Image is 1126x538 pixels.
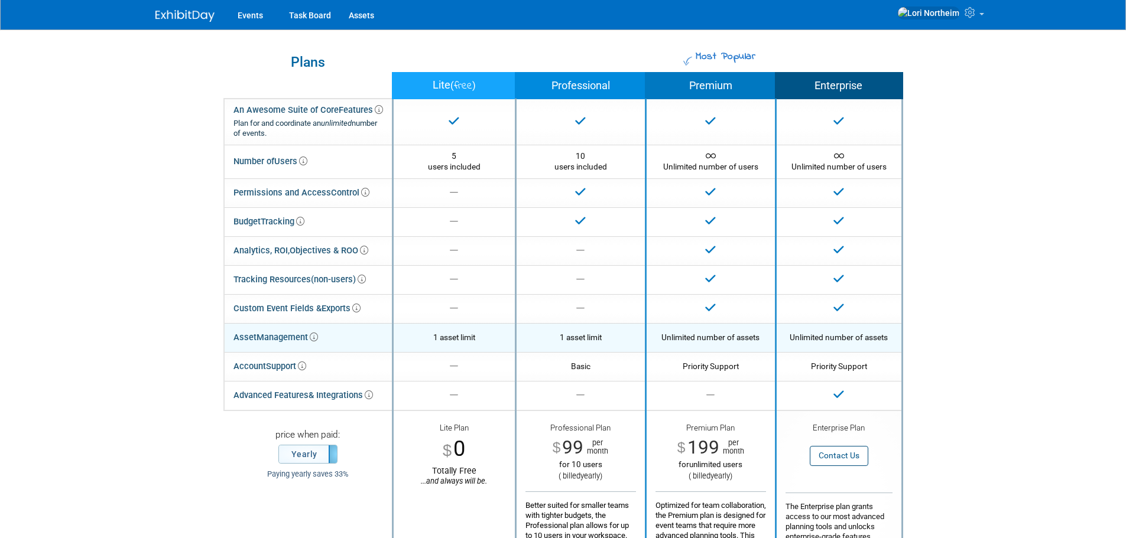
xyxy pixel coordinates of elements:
[453,436,465,461] span: 0
[656,332,766,343] div: Unlimited number of assets
[656,471,766,481] div: ( billed )
[309,390,373,400] span: & Integrations
[331,187,369,198] span: Control
[525,361,636,371] div: Basic
[233,153,307,170] div: Number of
[403,465,506,486] div: Totally Free
[233,329,318,346] div: Asset
[810,446,868,465] button: Contact Us
[656,423,766,436] div: Premium Plan
[679,460,689,469] span: for
[583,439,608,455] span: per month
[786,361,893,371] div: Priority Support
[233,358,306,375] div: Account
[274,156,307,167] span: Users
[562,436,583,458] span: 99
[311,274,366,285] span: (non-users)
[403,151,506,172] div: 5 users included
[279,445,337,463] label: Yearly
[403,332,506,343] div: 1 asset limit
[786,332,893,343] div: Unlimited number of assets
[233,184,369,201] div: Permissions and Access
[403,423,506,435] div: Lite Plan
[677,441,686,455] span: $
[472,80,476,91] span: )
[663,151,758,171] span: Unlimited number of users
[233,271,366,288] div: Tracking Resources
[266,361,306,371] span: Support
[233,213,304,230] div: Budget
[233,242,368,259] div: Objectives & ROO
[392,73,515,99] th: Lite
[553,441,561,455] span: $
[233,469,383,480] div: Paying yearly saves 33%
[525,332,636,343] div: 1 asset limit
[687,436,719,458] span: 199
[897,6,960,19] img: Lori Northeim
[257,332,318,343] span: Management
[683,57,692,66] img: Most Popular
[525,471,636,481] div: ( billed )
[525,423,636,436] div: Professional Plan
[233,245,290,256] span: Analytics, ROI,
[515,73,645,99] th: Professional
[450,80,454,91] span: (
[339,105,383,115] span: Features
[580,471,600,480] span: yearly
[322,303,361,314] span: Exports
[233,300,361,317] div: Custom Event Fields &
[233,105,383,139] div: An Awesome Suite of Core
[656,459,766,469] div: unlimited users
[155,10,215,22] img: ExhibitDay
[443,442,452,458] span: $
[786,423,893,435] div: Enterprise Plan
[233,119,383,139] div: Plan for and coordinate an number of events.
[525,151,636,172] div: 10 users included
[525,459,636,469] div: for 10 users
[261,216,304,227] span: Tracking
[791,151,887,171] span: Unlimited number of users
[233,429,383,445] div: price when paid:
[656,361,766,371] div: Priority Support
[403,477,506,486] div: ...and always will be.
[233,387,373,404] div: Advanced Features
[719,439,744,455] span: per month
[645,73,775,99] th: Premium
[230,56,386,69] div: Plans
[321,119,352,128] i: unlimited
[775,73,902,99] th: Enterprise
[710,471,730,480] span: yearly
[454,78,472,94] span: free
[694,49,755,64] span: Most Popular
